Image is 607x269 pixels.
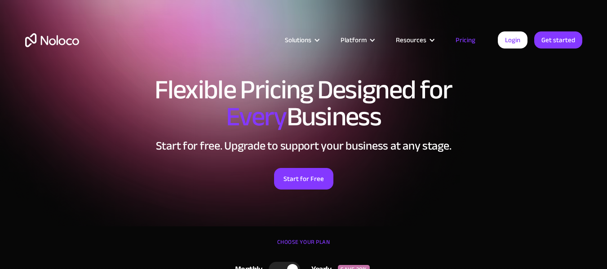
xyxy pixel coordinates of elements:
a: Start for Free [274,168,333,190]
div: Platform [341,34,367,46]
h1: Flexible Pricing Designed for Business [25,76,582,130]
a: Login [498,31,527,49]
a: Get started [534,31,582,49]
a: Pricing [444,34,487,46]
div: Platform [329,34,385,46]
a: home [25,33,79,47]
h2: Start for free. Upgrade to support your business at any stage. [25,139,582,153]
div: Resources [385,34,444,46]
span: Every [226,92,287,142]
div: Resources [396,34,426,46]
div: Solutions [274,34,329,46]
div: CHOOSE YOUR PLAN [25,235,582,258]
div: Solutions [285,34,311,46]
